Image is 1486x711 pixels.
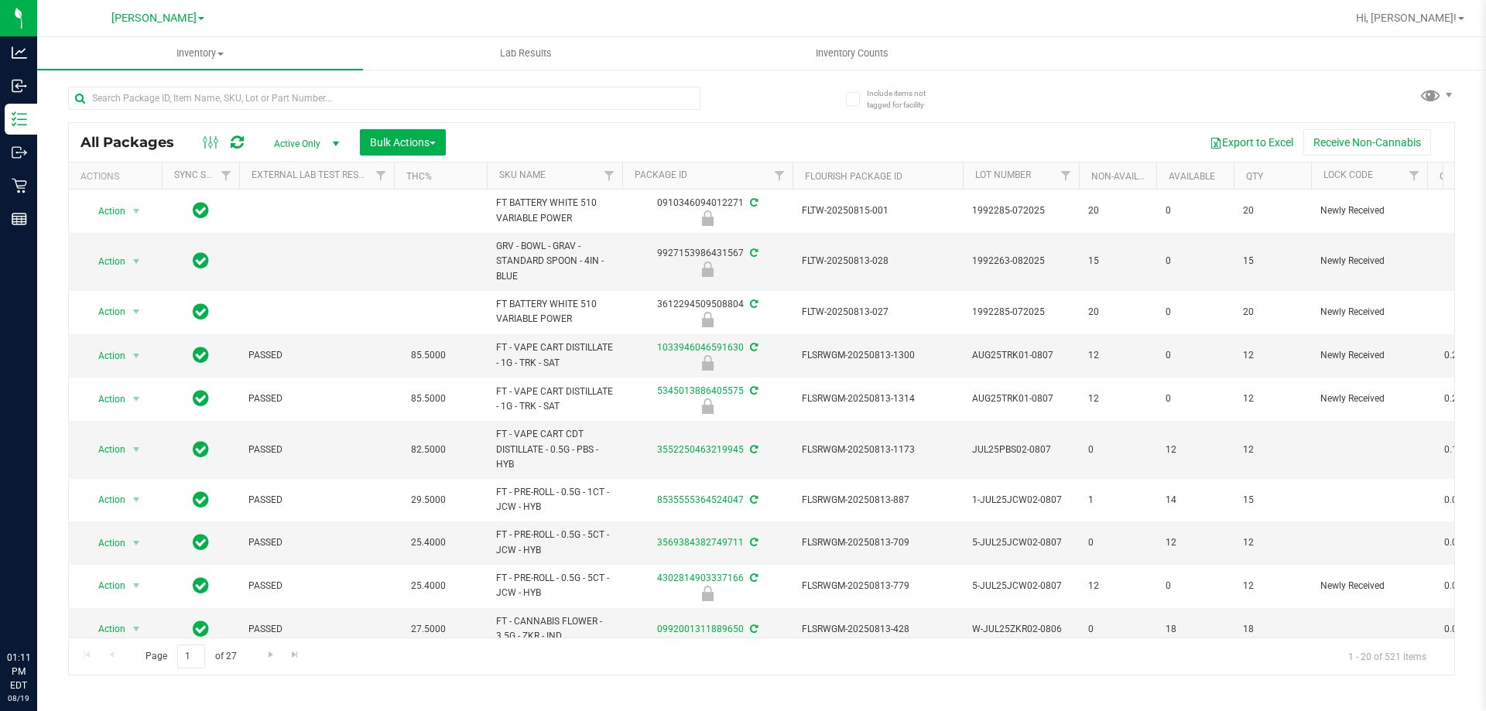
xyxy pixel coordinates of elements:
span: 12 [1166,535,1224,550]
span: 0 [1166,203,1224,218]
span: 0.1930 [1436,439,1481,461]
span: 1 - 20 of 521 items [1336,644,1439,668]
a: Filter [767,162,793,189]
span: 25.4000 [403,575,454,597]
a: Sync Status [174,169,234,180]
span: 1992285-072025 [972,203,1070,218]
span: Page of 27 [132,644,249,668]
span: Action [84,301,126,323]
span: 12 [1088,348,1147,363]
span: Sync from Compliance System [748,385,758,396]
span: 1992263-082025 [972,254,1070,268]
span: Newly Received [1320,203,1418,218]
span: 1 [1088,493,1147,508]
span: FT BATTERY WHITE 510 VARIABLE POWER [496,297,613,326]
a: THC% [406,171,432,182]
span: Sync from Compliance System [748,197,758,208]
div: 3612294509508804 [620,297,795,327]
span: 15 [1243,493,1302,508]
a: External Lab Test Result [252,169,373,180]
span: JUL25PBS02-0807 [972,443,1070,457]
a: Filter [368,162,394,189]
a: Filter [214,162,239,189]
span: 12 [1243,579,1302,593]
span: 20 [1243,305,1302,320]
span: Sync from Compliance System [748,537,758,548]
span: Action [84,345,126,367]
span: Sync from Compliance System [748,248,758,258]
span: 85.5000 [403,388,454,410]
span: FLSRWGM-20250813-428 [802,622,954,637]
span: 0 [1088,622,1147,637]
span: 0 [1088,535,1147,550]
div: Newly Received [620,398,795,414]
span: AUG25TRK01-0807 [972,391,1070,406]
span: 20 [1088,203,1147,218]
span: 0.2050 [1436,388,1481,410]
input: 1 [177,644,205,668]
span: 12 [1088,579,1147,593]
a: Lab Results [363,37,689,70]
span: PASSED [248,348,385,363]
span: select [127,439,146,460]
span: Lab Results [479,46,573,60]
a: 1033946046591630 [657,342,744,353]
span: 1-JUL25JCW02-0807 [972,493,1070,508]
span: Include items not tagged for facility [867,87,944,111]
a: Available [1169,171,1215,182]
span: 12 [1166,443,1224,457]
span: Sync from Compliance System [748,573,758,583]
span: Action [84,200,126,222]
a: CBD% [1440,171,1464,182]
span: 0 [1166,305,1224,320]
span: FT - VAPE CART DISTILLATE - 1G - TRK - SAT [496,385,613,414]
span: 5-JUL25JCW02-0807 [972,535,1070,550]
span: Action [84,575,126,596]
span: FLSRWGM-20250813-1314 [802,391,954,406]
a: Package ID [635,169,687,180]
span: Sync from Compliance System [748,342,758,353]
a: 4302814903337166 [657,573,744,583]
inline-svg: Retail [12,178,27,193]
span: Action [84,251,126,272]
span: Hi, [PERSON_NAME]! [1356,12,1457,24]
span: 12 [1243,443,1302,457]
span: FT - VAPE CART CDT DISTILLATE - 0.5G - PBS - HYB [496,427,613,472]
span: PASSED [248,579,385,593]
span: W-JUL25ZKR02-0806 [972,622,1070,637]
span: Action [84,618,126,640]
span: select [127,251,146,272]
span: PASSED [248,622,385,637]
span: 0.0000 [1436,575,1481,597]
span: 18 [1166,622,1224,637]
inline-svg: Inventory [12,111,27,127]
span: PASSED [248,535,385,550]
inline-svg: Inbound [12,78,27,94]
span: 82.5000 [403,439,454,461]
span: Action [84,532,126,554]
span: Sync from Compliance System [748,299,758,309]
span: select [127,301,146,323]
span: 12 [1088,391,1147,406]
a: Inventory Counts [689,37,1015,70]
span: 15 [1243,254,1302,268]
inline-svg: Analytics [12,45,27,60]
span: All Packages [80,134,190,151]
a: 3552250463219945 [657,444,744,455]
a: Qty [1246,171,1263,182]
span: GRV - BOWL - GRAV - STANDARD SPOON - 4IN - BLUE [496,239,613,284]
iframe: Resource center [15,587,62,634]
span: FT BATTERY WHITE 510 VARIABLE POWER [496,196,613,225]
span: FT - PRE-ROLL - 0.5G - 1CT - JCW - HYB [496,485,613,514]
span: FLTW-20250813-028 [802,254,954,268]
div: Newly Received [620,586,795,601]
span: 1992285-072025 [972,305,1070,320]
span: In Sync [193,388,209,409]
span: 29.5000 [403,489,454,511]
span: In Sync [193,575,209,596]
span: 12 [1243,535,1302,550]
span: select [127,575,146,596]
a: Filter [597,162,622,189]
span: FT - PRE-ROLL - 0.5G - 5CT - JCW - HYB [496,528,613,557]
span: [PERSON_NAME] [111,12,197,25]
